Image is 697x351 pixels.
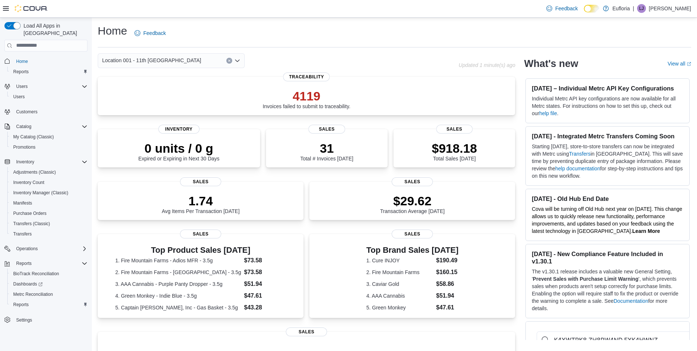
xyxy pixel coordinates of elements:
a: Manifests [10,199,35,208]
button: Operations [13,244,41,253]
span: Reports [10,67,87,76]
span: Inventory Manager (Classic) [13,190,68,196]
a: help documentation [555,166,600,171]
p: 4119 [263,89,351,103]
span: Home [16,58,28,64]
h3: [DATE] – Individual Metrc API Key Configurations [532,85,683,92]
a: Inventory Manager (Classic) [10,188,71,197]
dd: $73.58 [244,268,286,277]
button: Users [13,82,30,91]
span: Settings [13,315,87,324]
span: Reports [10,300,87,309]
svg: External link [687,62,691,66]
a: Dashboards [7,279,90,289]
span: Feedback [143,29,166,37]
span: Inventory [16,159,34,165]
span: Users [13,82,87,91]
img: Cova [15,5,48,12]
h3: Top Brand Sales [DATE] [366,246,459,255]
span: Dark Mode [584,13,584,13]
dd: $190.49 [436,256,459,265]
span: Operations [16,246,38,252]
h2: What's new [524,58,578,70]
button: Reports [13,259,35,268]
span: My Catalog (Classic) [10,132,87,141]
span: Sales [309,125,345,134]
button: Purchase Orders [7,208,90,219]
a: My Catalog (Classic) [10,132,57,141]
span: My Catalog (Classic) [13,134,54,140]
span: BioTrack Reconciliation [10,269,87,278]
span: Location 001 - 11th [GEOGRAPHIC_DATA] [102,56,201,65]
button: Inventory [13,157,37,166]
div: Invoices failed to submit to traceability. [263,89,351,109]
span: Cova will be turning off Old Hub next year on [DATE]. This change allows us to quickly release ne... [532,206,682,234]
span: Reports [13,302,29,308]
span: Catalog [16,124,31,130]
dt: 1. Fire Mountain Farms - Adios MFR - 3.5g [115,257,241,264]
div: Total # Invoices [DATE] [300,141,353,162]
dt: 2. Fire Mountain Farms [366,269,433,276]
button: Users [7,92,90,102]
button: Home [1,56,90,67]
span: Reports [13,69,29,75]
span: Home [13,57,87,66]
p: | [633,4,634,13]
button: Open list of options [234,58,240,64]
span: Adjustments (Classic) [10,168,87,177]
span: Traceability [283,72,330,81]
span: Load All Apps in [GEOGRAPHIC_DATA] [21,22,87,37]
dt: 4. Green Monkey - Indie Blue - 3.5g [115,292,241,299]
button: Clear input [226,58,232,64]
span: Feedback [555,5,578,12]
a: Transfers [10,230,35,238]
button: Inventory Count [7,177,90,188]
span: Transfers [10,230,87,238]
p: $29.62 [380,194,445,208]
span: Inventory [13,157,87,166]
h3: [DATE] - Old Hub End Date [532,195,683,202]
button: Transfers [7,229,90,239]
span: Users [16,84,28,89]
button: Users [1,81,90,92]
a: Feedback [543,1,581,16]
dd: $47.61 [244,291,286,300]
span: Users [10,92,87,101]
span: Sales [180,177,221,186]
span: Dashboards [13,281,43,287]
dd: $160.15 [436,268,459,277]
button: My Catalog (Classic) [7,132,90,142]
span: Metrc Reconciliation [10,290,87,299]
span: Operations [13,244,87,253]
p: Starting [DATE], store-to-store transfers can now be integrated with Metrc using in [GEOGRAPHIC_D... [532,143,683,180]
a: Dashboards [10,280,46,288]
button: Customers [1,106,90,117]
a: Learn More [632,228,660,234]
h3: [DATE] - Integrated Metrc Transfers Coming Soon [532,132,683,140]
a: Feedback [132,26,169,40]
a: Transfers [569,151,591,157]
button: Promotions [7,142,90,152]
button: Adjustments (Classic) [7,167,90,177]
span: Transfers [13,231,32,237]
span: Adjustments (Classic) [13,169,56,175]
dt: 2. Fire Mountain Farms - [GEOGRAPHIC_DATA] - 3.5g [115,269,241,276]
span: Transfers (Classic) [13,221,50,227]
button: Inventory Manager (Classic) [7,188,90,198]
span: Sales [286,327,327,336]
strong: Prevent Sales with Purchase Limit Warning [533,276,638,282]
dt: 3. AAA Cannabis - Purple Panty Dropper - 3.5g [115,280,241,288]
span: Promotions [10,143,87,152]
dt: 3. Caviar Gold [366,280,433,288]
button: Operations [1,244,90,254]
span: Users [13,94,25,100]
dd: $51.94 [244,280,286,288]
a: Documentation [614,298,648,304]
dd: $51.94 [436,291,459,300]
p: [PERSON_NAME] [649,4,691,13]
span: Settings [16,317,32,323]
span: Metrc Reconciliation [13,291,53,297]
div: Avg Items Per Transaction [DATE] [162,194,240,214]
a: Users [10,92,28,101]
